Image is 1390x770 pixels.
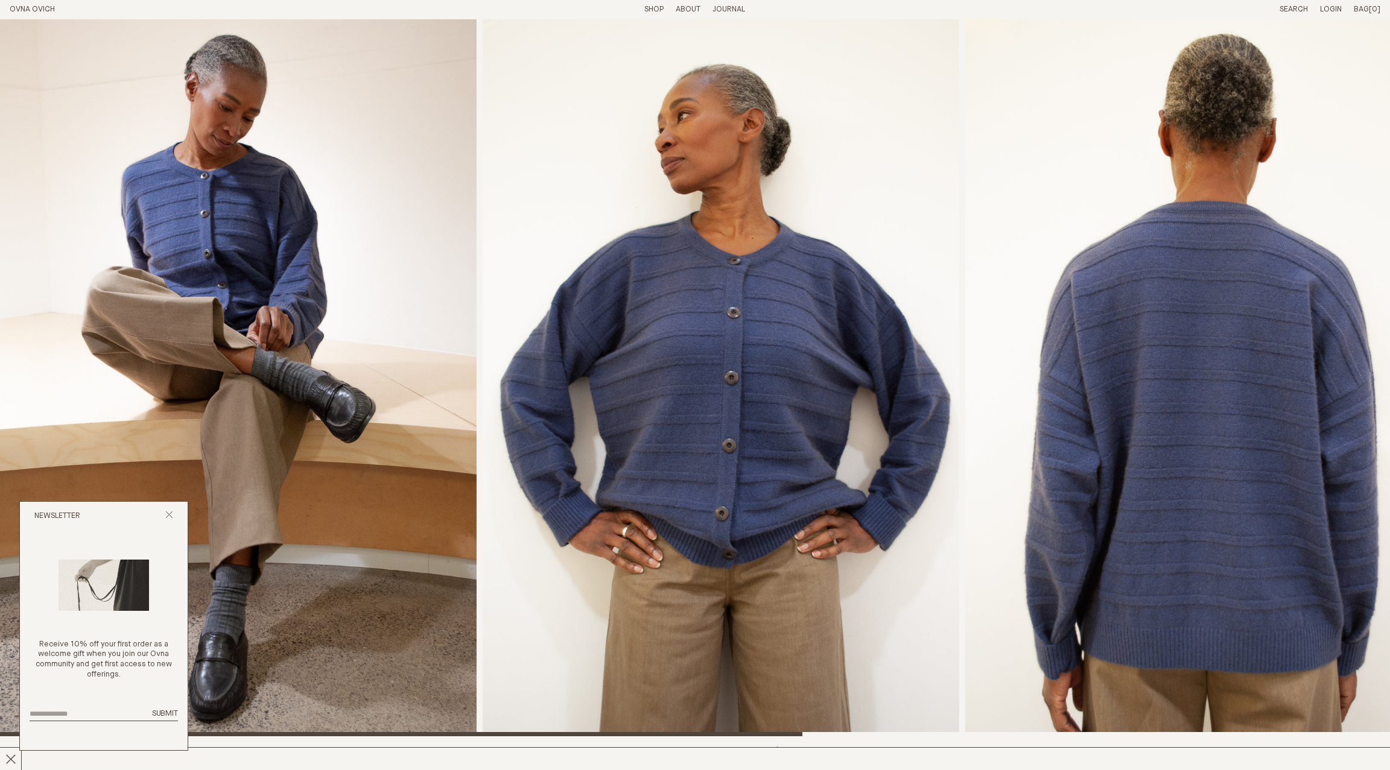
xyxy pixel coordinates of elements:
a: Journal [712,5,745,13]
span: $775.00 [775,746,805,754]
h2: Newsletter [34,511,80,522]
img: Companion Cardigan [483,19,959,736]
summary: About [676,5,700,15]
a: Search [1280,5,1308,13]
span: Submit [152,710,178,718]
h2: Companion Cardigan [10,746,345,763]
a: Login [1320,5,1342,13]
button: Close popup [165,511,173,522]
a: Shop [644,5,664,13]
p: Receive 10% off your first order as a welcome gift when you join our Ovna community and get first... [30,640,178,681]
a: Home [10,5,55,13]
span: [0] [1369,5,1380,13]
div: 2 / 5 [483,19,959,736]
span: Bag [1354,5,1369,13]
button: Submit [152,709,178,719]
